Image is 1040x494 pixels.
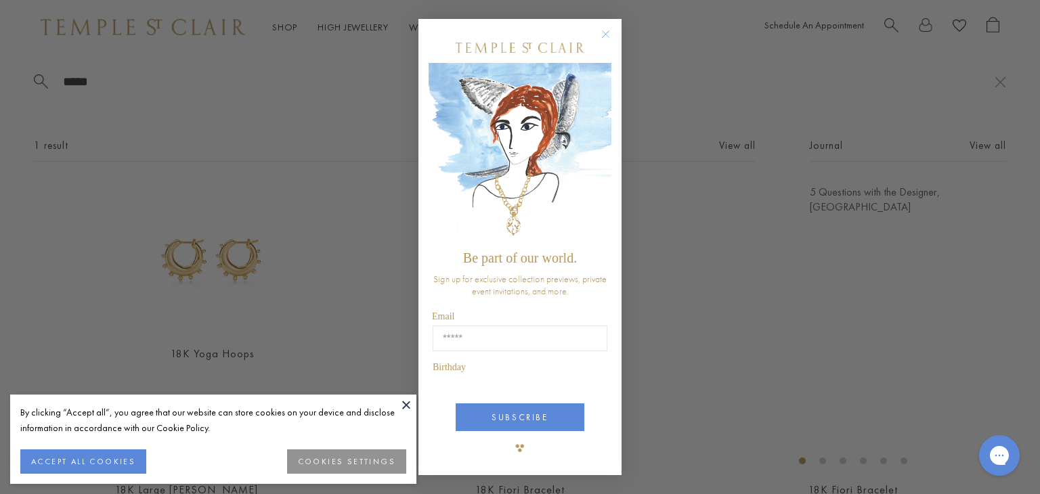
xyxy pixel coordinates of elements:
[287,449,406,474] button: COOKIES SETTINGS
[604,32,621,49] button: Close dialog
[432,311,454,321] span: Email
[456,43,584,53] img: Temple St. Clair
[433,273,607,297] span: Sign up for exclusive collection previews, private event invitations, and more.
[463,250,577,265] span: Be part of our world.
[506,434,534,462] img: TSC
[456,403,584,431] button: SUBSCRIBE
[433,362,466,372] span: Birthday
[429,63,611,244] img: c4a9eb12-d91a-4d4a-8ee0-386386f4f338.jpeg
[972,430,1026,480] iframe: Gorgias live chat messenger
[20,449,146,474] button: ACCEPT ALL COOKIES
[433,325,607,351] input: Email
[20,405,406,436] div: By clicking “Accept all”, you agree that our website can store cookies on your device and disclos...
